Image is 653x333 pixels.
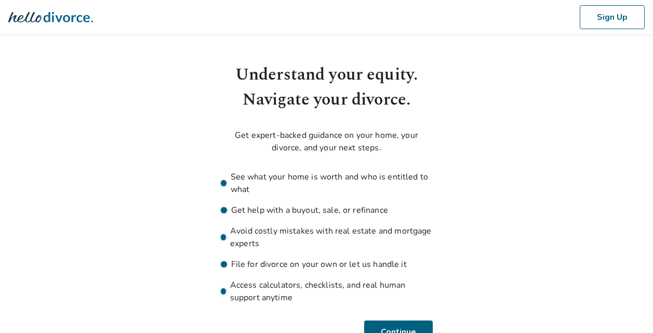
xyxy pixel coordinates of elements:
[221,204,433,216] li: Get help with a buyout, sale, or refinance
[221,225,433,250] li: Avoid costly mistakes with real estate and mortgage experts
[221,62,433,112] h1: Understand your equity. Navigate your divorce.
[580,5,645,29] button: Sign Up
[221,171,433,196] li: See what your home is worth and who is entitled to what
[221,129,433,154] p: Get expert-backed guidance on your home, your divorce, and your next steps.
[221,258,433,271] li: File for divorce on your own or let us handle it
[221,279,433,304] li: Access calculators, checklists, and real human support anytime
